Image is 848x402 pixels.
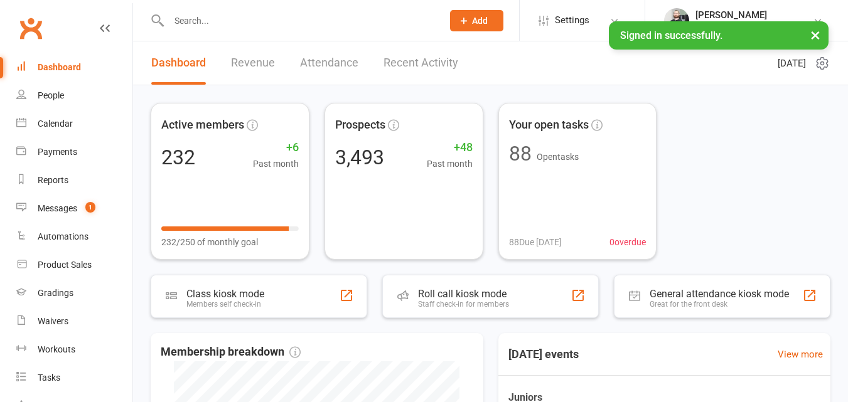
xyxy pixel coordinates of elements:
[695,9,813,21] div: [PERSON_NAME]
[537,152,579,162] span: Open tasks
[498,343,589,366] h3: [DATE] events
[664,8,689,33] img: thumb_image1616261423.png
[804,21,827,48] button: ×
[253,139,299,157] span: +6
[38,175,68,185] div: Reports
[16,279,132,307] a: Gradings
[509,144,532,164] div: 88
[15,13,46,44] a: Clubworx
[38,203,77,213] div: Messages
[38,288,73,298] div: Gradings
[253,157,299,171] span: Past month
[38,373,60,383] div: Tasks
[151,41,206,85] a: Dashboard
[85,202,95,213] span: 1
[161,147,195,167] div: 232
[427,139,473,157] span: +48
[231,41,275,85] a: Revenue
[384,41,458,85] a: Recent Activity
[16,138,132,166] a: Payments
[16,364,132,392] a: Tasks
[161,235,258,249] span: 232/250 of monthly goal
[161,116,244,134] span: Active members
[509,235,562,249] span: 88 Due [DATE]
[16,166,132,194] a: Reports
[165,12,434,29] input: Search...
[555,6,589,34] span: Settings
[695,21,813,32] div: Premier Martial Arts Essex Ltd
[16,110,132,138] a: Calendar
[38,119,73,129] div: Calendar
[38,344,75,354] div: Workouts
[778,56,806,71] span: [DATE]
[38,260,92,270] div: Product Sales
[335,116,385,134] span: Prospects
[650,300,789,309] div: Great for the front desk
[16,251,132,279] a: Product Sales
[418,288,509,300] div: Roll call kiosk mode
[38,147,77,157] div: Payments
[609,235,646,249] span: 0 overdue
[186,288,264,300] div: Class kiosk mode
[16,194,132,223] a: Messages 1
[472,16,488,26] span: Add
[186,300,264,309] div: Members self check-in
[509,116,589,134] span: Your open tasks
[16,307,132,336] a: Waivers
[450,10,503,31] button: Add
[38,62,81,72] div: Dashboard
[650,288,789,300] div: General attendance kiosk mode
[620,29,722,41] span: Signed in successfully.
[16,82,132,110] a: People
[427,157,473,171] span: Past month
[778,347,823,362] a: View more
[38,316,68,326] div: Waivers
[16,53,132,82] a: Dashboard
[335,147,384,167] div: 3,493
[418,300,509,309] div: Staff check-in for members
[16,223,132,251] a: Automations
[38,231,89,241] div: Automations
[16,336,132,364] a: Workouts
[300,41,358,85] a: Attendance
[38,90,64,100] div: People
[161,343,301,361] span: Membership breakdown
